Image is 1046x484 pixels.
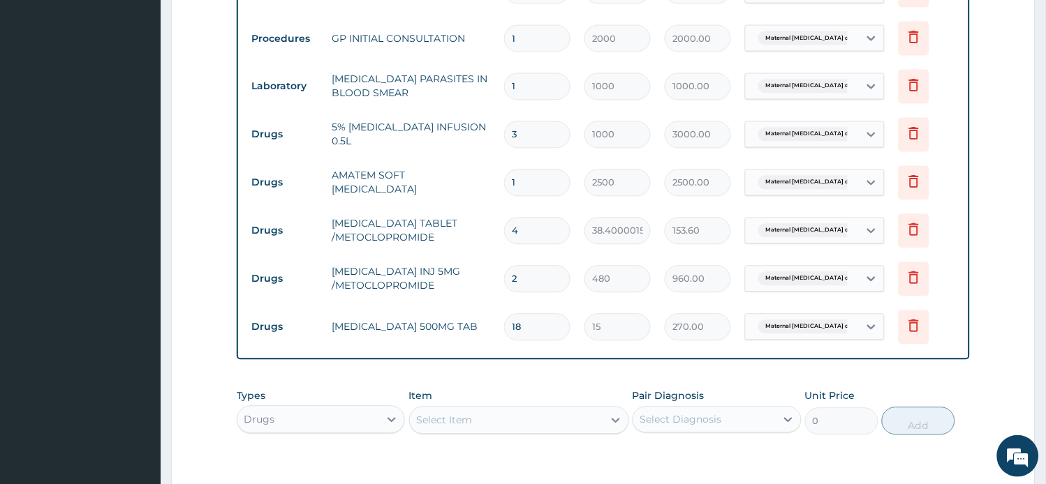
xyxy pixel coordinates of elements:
[229,7,263,40] div: Minimize live chat window
[245,170,325,196] td: Drugs
[81,150,193,291] span: We're online!
[805,389,855,403] label: Unit Price
[325,114,498,156] td: 5% [MEDICAL_DATA] INFUSION 0.5L
[325,24,498,52] td: GP INITIAL CONSULTATION
[758,80,897,93] span: Maternal [MEDICAL_DATA] during pregna...
[73,78,235,96] div: Chat with us now
[325,210,498,252] td: [MEDICAL_DATA] TABLET /METOCLOPROMIDE
[325,66,498,107] td: [MEDICAL_DATA] PARASITES IN BLOOD SMEAR
[245,74,325,100] td: Laboratory
[325,258,498,300] td: [MEDICAL_DATA] INJ 5MG /METOCLOPROMIDE
[7,330,266,379] textarea: Type your message and hit 'Enter'
[758,176,897,190] span: Maternal [MEDICAL_DATA] during pregna...
[640,413,722,427] div: Select Diagnosis
[26,70,57,105] img: d_794563401_company_1708531726252_794563401
[325,313,498,341] td: [MEDICAL_DATA] 500MG TAB
[409,389,433,403] label: Item
[237,391,266,402] label: Types
[245,266,325,292] td: Drugs
[245,218,325,244] td: Drugs
[633,389,705,403] label: Pair Diagnosis
[758,320,897,334] span: Maternal [MEDICAL_DATA] during pregna...
[758,272,897,286] span: Maternal [MEDICAL_DATA] during pregna...
[758,128,897,142] span: Maternal [MEDICAL_DATA] during pregna...
[417,414,473,428] div: Select Item
[245,26,325,52] td: Procedures
[325,162,498,204] td: AMATEM SOFT [MEDICAL_DATA]
[758,224,897,238] span: Maternal [MEDICAL_DATA] during pregna...
[758,31,897,45] span: Maternal [MEDICAL_DATA] during pregna...
[244,413,275,427] div: Drugs
[245,122,325,148] td: Drugs
[245,315,325,340] td: Drugs
[882,407,955,435] button: Add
